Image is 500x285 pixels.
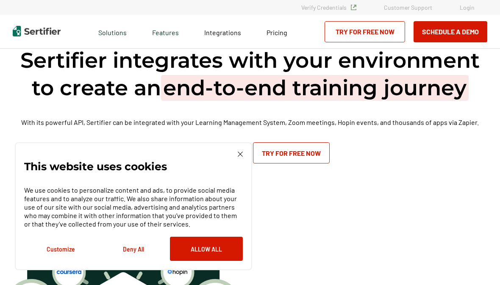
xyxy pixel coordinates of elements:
img: Sertifier | Digital Credentialing Platform [13,26,61,36]
a: Integrations [204,26,241,37]
a: Verify Credentials [301,4,356,11]
button: Schedule a Demo [414,21,487,42]
img: Verified [351,5,356,10]
a: Customer Support [384,4,432,11]
p: This website uses cookies [24,162,167,171]
a: Login [460,4,475,11]
a: Pricing [267,26,287,37]
p: With its powerful API, Sertifier can be integrated with your Learning Management System, Zoom mee... [7,117,493,127]
span: Pricing [267,28,287,36]
button: Allow All [170,237,243,261]
iframe: Chat Widget [458,244,500,285]
span: Solutions [98,26,127,37]
h1: Sertifier integrates with your environment to create an [7,47,493,102]
button: Deny All [97,237,170,261]
a: Try for Free Now [253,142,330,163]
button: Customize [24,237,97,261]
img: Cookie Popup Close [238,152,243,157]
span: Integrations [204,28,241,36]
p: We use cookies to personalize content and ads, to provide social media features and to analyze ou... [24,186,243,228]
span: end-to-end training journey [161,75,469,101]
a: Try for Free Now [325,21,405,42]
span: Features [152,26,179,37]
